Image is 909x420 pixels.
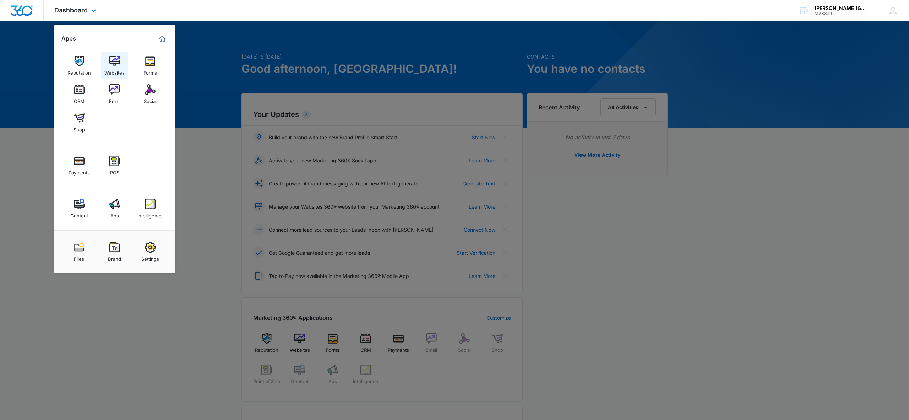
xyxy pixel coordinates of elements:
a: Settings [137,238,164,265]
div: Websites [104,66,125,76]
a: Intelligence [137,195,164,222]
div: Reputation [67,66,91,76]
a: Websites [101,52,128,79]
span: Dashboard [54,6,88,14]
a: Content [66,195,93,222]
div: Intelligence [137,209,163,219]
div: Files [74,253,84,262]
div: Settings [141,253,159,262]
a: Files [66,238,93,265]
div: Ads [110,209,119,219]
div: Social [144,95,157,104]
div: Content [70,209,88,219]
a: Shop [66,109,93,136]
div: Forms [143,66,157,76]
a: CRM [66,81,93,108]
div: account id [815,11,866,16]
div: Payments [69,166,90,176]
div: account name [815,5,866,11]
a: Marketing 360® Dashboard [157,33,168,44]
div: Brand [108,253,121,262]
a: Forms [137,52,164,79]
div: Email [109,95,120,104]
a: Ads [101,195,128,222]
div: CRM [74,95,85,104]
div: POS [110,166,119,176]
h2: Apps [61,35,76,42]
a: Brand [101,238,128,265]
a: Reputation [66,52,93,79]
a: Social [137,81,164,108]
a: POS [101,152,128,179]
a: Payments [66,152,93,179]
div: Shop [74,123,85,133]
a: Email [101,81,128,108]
